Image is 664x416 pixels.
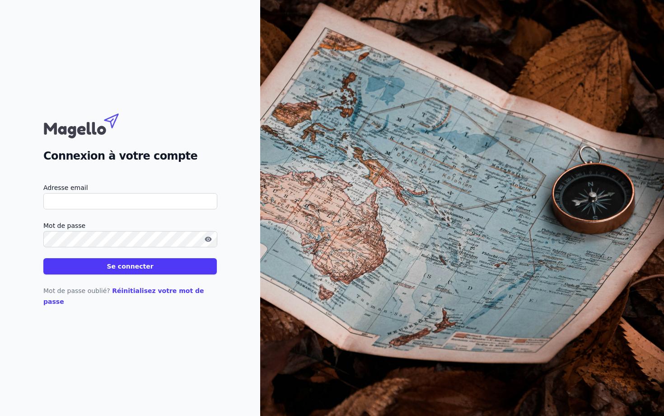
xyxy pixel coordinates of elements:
[43,258,217,274] button: Se connecter
[43,285,217,307] p: Mot de passe oublié?
[43,220,217,231] label: Mot de passe
[43,148,217,164] h2: Connexion à votre compte
[43,182,217,193] label: Adresse email
[43,287,204,305] a: Réinitialisez votre mot de passe
[43,109,138,141] img: Magello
